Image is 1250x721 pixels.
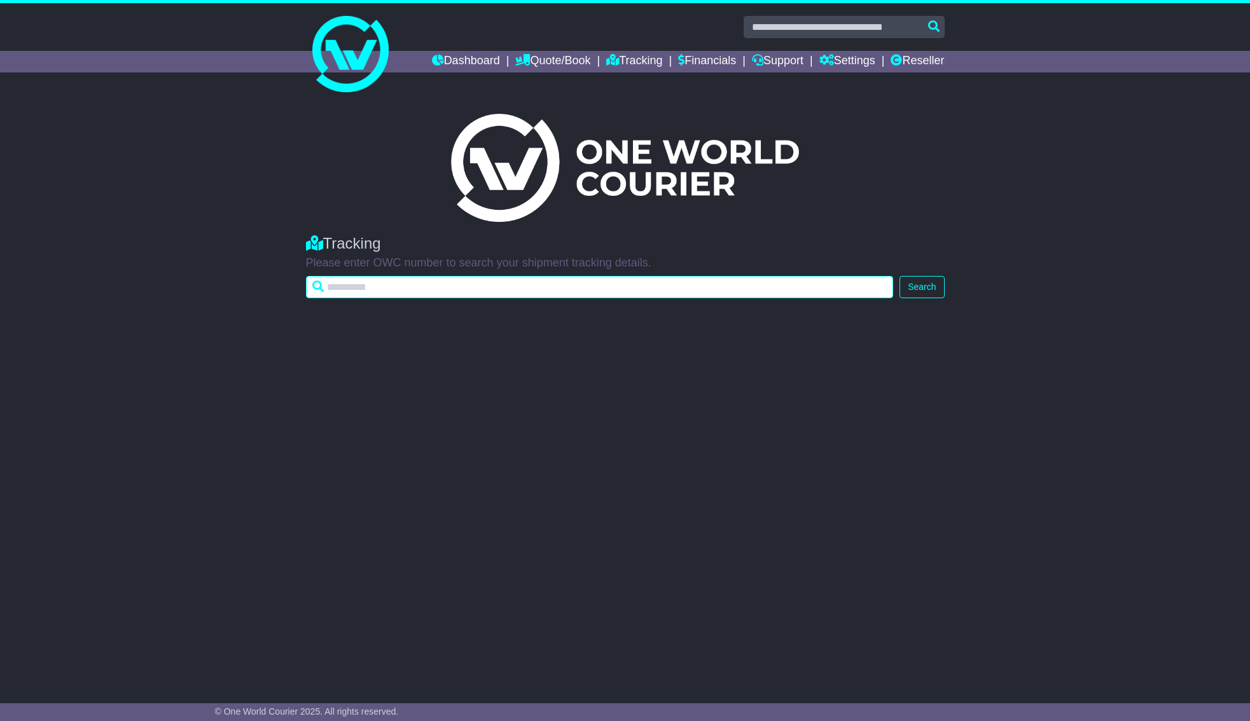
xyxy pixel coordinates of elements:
[899,276,944,298] button: Search
[306,256,945,270] p: Please enter OWC number to search your shipment tracking details.
[606,51,662,72] a: Tracking
[752,51,803,72] a: Support
[432,51,500,72] a: Dashboard
[451,114,798,222] img: Light
[678,51,736,72] a: Financials
[891,51,944,72] a: Reseller
[306,235,945,253] div: Tracking
[515,51,590,72] a: Quote/Book
[819,51,875,72] a: Settings
[215,706,399,717] span: © One World Courier 2025. All rights reserved.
